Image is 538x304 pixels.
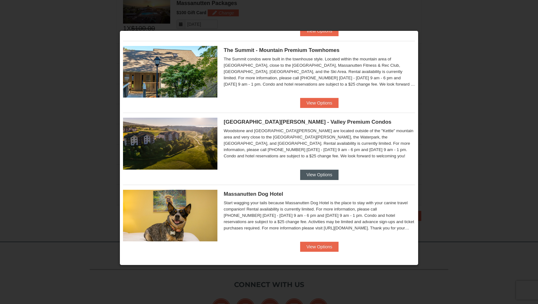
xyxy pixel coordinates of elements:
span: Massanutten Dog Hotel [224,191,283,197]
button: View Options [300,242,339,252]
span: The Summit - Mountain Premium Townhomes [224,47,339,53]
button: View Options [300,26,339,36]
img: 19219041-4-ec11c166.jpg [123,118,217,169]
button: View Options [300,98,339,108]
div: Start wagging your tails because Massanutten Dog Hotel is the place to stay with your canine trav... [224,200,415,231]
span: [GEOGRAPHIC_DATA][PERSON_NAME] - Valley Premium Condos [224,119,391,125]
button: View Options [300,170,339,180]
img: 19219034-1-0eee7e00.jpg [123,46,217,98]
div: The Summit condos were built in the townhouse style. Located within the mountain area of [GEOGRAP... [224,56,415,87]
img: 27428181-5-81c892a3.jpg [123,190,217,241]
div: Woodstone and [GEOGRAPHIC_DATA][PERSON_NAME] are located outside of the "Kettle" mountain area an... [224,128,415,159]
